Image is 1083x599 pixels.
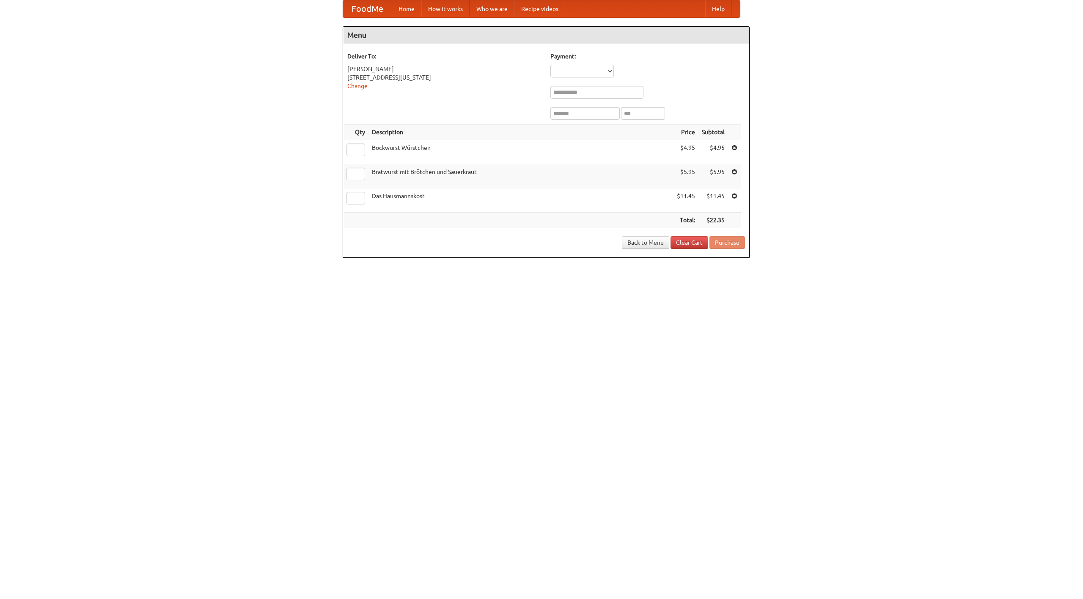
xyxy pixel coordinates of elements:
[368,124,673,140] th: Description
[698,140,728,164] td: $4.95
[698,188,728,213] td: $11.45
[343,0,392,17] a: FoodMe
[470,0,514,17] a: Who we are
[368,164,673,188] td: Bratwurst mit Brötchen und Sauerkraut
[705,0,731,17] a: Help
[550,52,745,61] h5: Payment:
[673,188,698,213] td: $11.45
[709,236,745,249] button: Purchase
[673,124,698,140] th: Price
[673,213,698,228] th: Total:
[673,140,698,164] td: $4.95
[368,188,673,213] td: Das Hausmannskost
[698,164,728,188] td: $5.95
[347,52,542,61] h5: Deliver To:
[392,0,421,17] a: Home
[673,164,698,188] td: $5.95
[514,0,565,17] a: Recipe videos
[347,65,542,73] div: [PERSON_NAME]
[343,124,368,140] th: Qty
[698,213,728,228] th: $22.35
[698,124,728,140] th: Subtotal
[343,27,749,44] h4: Menu
[347,83,368,89] a: Change
[347,73,542,82] div: [STREET_ADDRESS][US_STATE]
[622,236,669,249] a: Back to Menu
[421,0,470,17] a: How it works
[671,236,708,249] a: Clear Cart
[368,140,673,164] td: Bockwurst Würstchen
